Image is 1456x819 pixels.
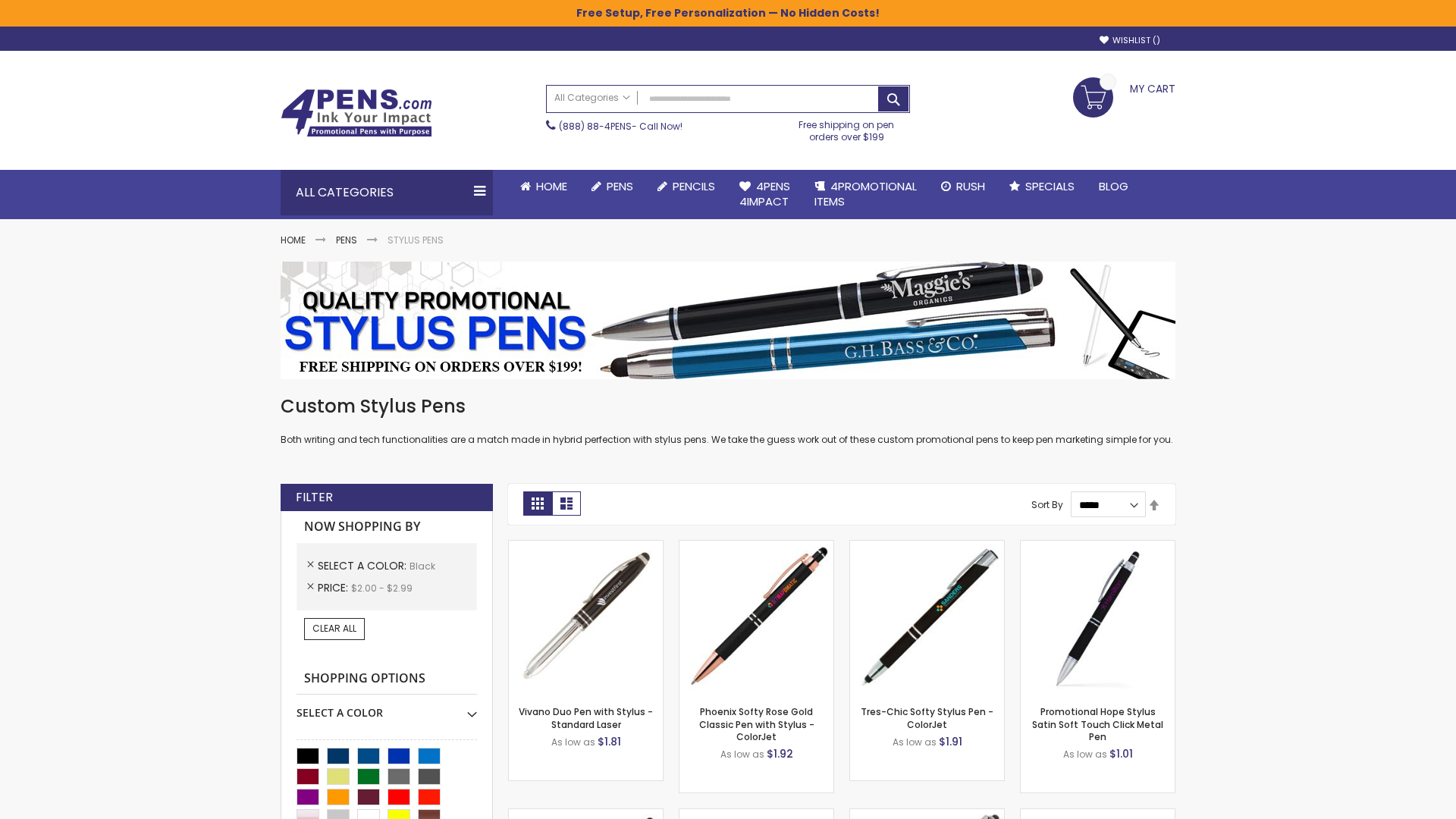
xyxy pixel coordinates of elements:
[388,234,444,246] strong: Stylus Pens
[509,541,663,695] img: Vivano Duo Pen with Stylus - Standard Laser-Black
[814,178,917,209] span: 4PROMOTIONAL ITEMS
[297,663,477,695] strong: Shopping Options
[559,120,682,133] span: - Call Now!
[281,234,306,246] a: Home
[554,92,630,104] span: All Categories
[281,262,1175,379] img: Stylus Pens
[281,394,1175,419] h1: Custom Stylus Pens
[536,178,567,194] span: Home
[645,170,727,203] a: Pencils
[997,170,1087,203] a: Specials
[297,695,477,720] div: Select A Color
[297,511,477,543] strong: Now Shopping by
[850,541,1004,695] img: Tres-Chic Softy Stylus Pen - ColorJet-Black
[551,736,595,748] span: As low as
[304,618,365,639] a: Clear All
[679,541,833,695] img: Phoenix Softy Rose Gold Classic Pen with Stylus - ColorJet-Black
[579,170,645,203] a: Pens
[1100,35,1160,46] a: Wishlist
[850,540,1004,553] a: Tres-Chic Softy Stylus Pen - ColorJet-Black
[336,234,357,246] a: Pens
[607,178,633,194] span: Pens
[893,736,937,748] span: As low as
[720,748,764,761] span: As low as
[281,89,432,137] img: 4Pens Custom Pens and Promotional Products
[1063,748,1107,761] span: As low as
[699,705,814,742] a: Phoenix Softy Rose Gold Classic Pen with Stylus - ColorJet
[312,622,356,635] span: Clear All
[679,540,833,553] a: Phoenix Softy Rose Gold Classic Pen with Stylus - ColorJet-Black
[281,394,1175,447] div: Both writing and tech functionalities are a match made in hybrid perfection with stylus pens. We ...
[318,558,409,573] span: Select A Color
[802,170,929,219] a: 4PROMOTIONALITEMS
[509,540,663,553] a: Vivano Duo Pen with Stylus - Standard Laser-Black
[783,113,911,143] div: Free shipping on pen orders over $199
[956,178,985,194] span: Rush
[519,705,653,730] a: Vivano Duo Pen with Stylus - Standard Laser
[1031,498,1063,511] label: Sort By
[547,86,638,111] a: All Categories
[508,170,579,203] a: Home
[559,120,632,133] a: (888) 88-4PENS
[739,178,790,209] span: 4Pens 4impact
[1025,178,1075,194] span: Specials
[351,582,413,595] span: $2.00 - $2.99
[727,170,802,219] a: 4Pens4impact
[929,170,997,203] a: Rush
[861,705,993,730] a: Tres-Chic Softy Stylus Pen - ColorJet
[939,734,962,749] span: $1.91
[1109,746,1133,761] span: $1.01
[1087,170,1141,203] a: Blog
[767,746,793,761] span: $1.92
[673,178,715,194] span: Pencils
[409,560,435,573] span: Black
[318,580,351,595] span: Price
[1032,705,1163,742] a: Promotional Hope Stylus Satin Soft Touch Click Metal Pen
[281,170,493,215] div: All Categories
[296,489,333,506] strong: Filter
[523,491,552,516] strong: Grid
[1021,540,1175,553] a: Promotional Hope Stylus Satin Soft Touch Click Metal Pen-Black
[1021,541,1175,695] img: Promotional Hope Stylus Satin Soft Touch Click Metal Pen-Black
[598,734,621,749] span: $1.81
[1099,178,1128,194] span: Blog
